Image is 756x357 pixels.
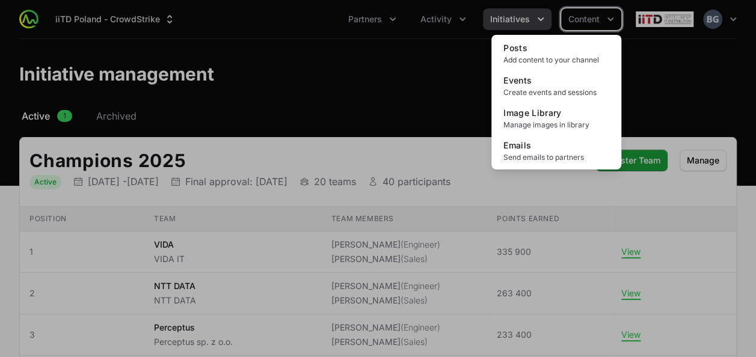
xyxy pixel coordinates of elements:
div: Main navigation [38,8,621,30]
span: Send emails to partners [503,153,609,162]
span: Create events and sessions [503,88,609,97]
a: EmailsSend emails to partners [494,135,619,167]
span: Events [503,75,532,85]
span: Image Library [503,108,562,118]
span: Add content to your channel [503,55,609,65]
span: Manage images in library [503,120,609,130]
a: Image LibraryManage images in library [494,102,619,135]
a: EventsCreate events and sessions [494,70,619,102]
span: Posts [503,43,527,53]
div: Content menu [561,8,621,30]
a: PostsAdd content to your channel [494,37,619,70]
span: Emails [503,140,531,150]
